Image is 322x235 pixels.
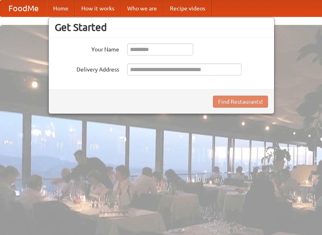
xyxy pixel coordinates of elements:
label: Your Name [55,43,119,53]
a: Home [47,0,75,16]
a: Recipe videos [163,0,212,16]
a: FoodMe [0,0,47,16]
label: Delivery Address [55,63,119,74]
a: Who we are [121,0,163,16]
a: How it works [75,0,121,16]
h3: Get Started [55,21,268,33]
button: Find Restaurants! [213,96,268,108]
